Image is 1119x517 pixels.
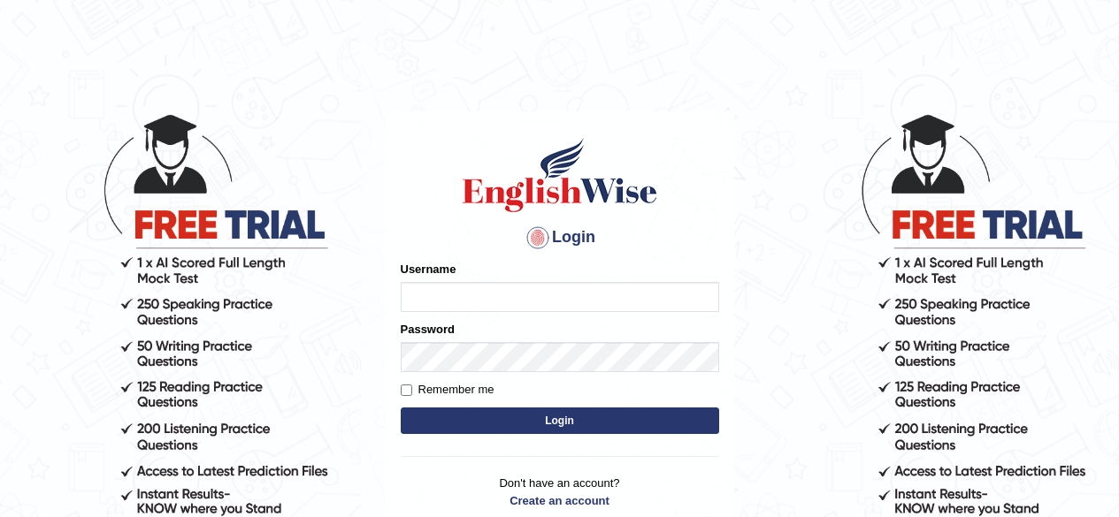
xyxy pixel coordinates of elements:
[401,224,719,252] h4: Login
[401,261,456,278] label: Username
[459,135,661,215] img: Logo of English Wise sign in for intelligent practice with AI
[401,407,719,434] button: Login
[401,492,719,509] a: Create an account
[401,384,412,396] input: Remember me
[401,321,455,338] label: Password
[401,381,494,399] label: Remember me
